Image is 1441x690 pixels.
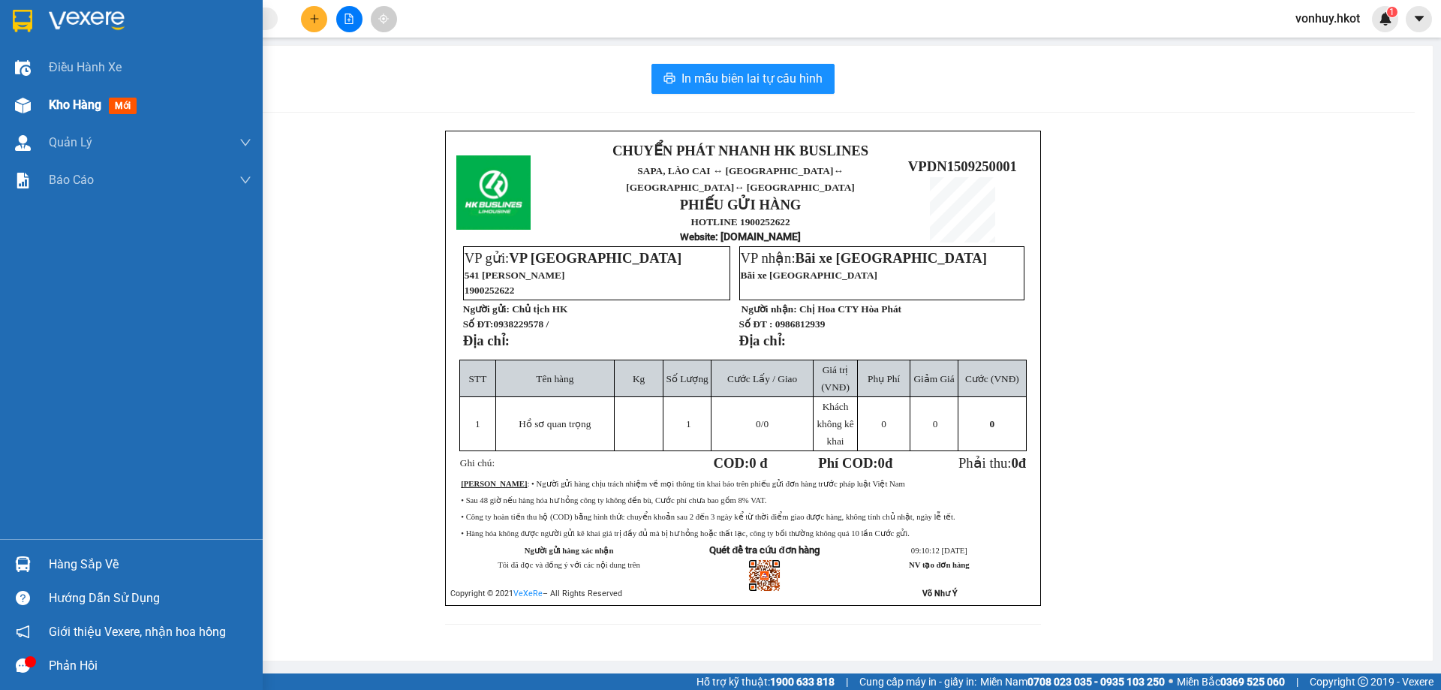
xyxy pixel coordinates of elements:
span: 0 đ [749,455,767,471]
span: Phải thu: [958,455,1026,471]
span: VPDN1509250001 [908,158,1017,174]
span: 0938229578 / [493,318,549,330]
img: icon-new-feature [1379,12,1392,26]
span: Chị Hoa CTY Hòa Phát [799,303,901,315]
span: vonhuy.hkot [1283,9,1372,28]
strong: 0369 525 060 [1220,676,1285,688]
span: Miền Bắc [1177,673,1285,690]
span: VP gửi: [465,250,681,266]
span: 0 [933,418,938,429]
img: warehouse-icon [15,98,31,113]
span: 1900252622 [465,285,515,296]
strong: Số ĐT: [463,318,549,330]
div: Hướng dẫn sử dụng [49,587,251,610]
strong: CHUYỂN PHÁT NHANH HK BUSLINES [612,143,868,158]
span: • Công ty hoàn tiền thu hộ (COD) bằng hình thức chuyển khoản sau 2 đến 3 ngày kể từ thời điểm gia... [461,513,955,521]
span: Quản Lý [49,133,92,152]
span: VP nhận: [741,250,987,266]
span: VP [GEOGRAPHIC_DATA] [509,250,681,266]
span: Số Lượng [666,373,708,384]
span: 1 [475,418,480,429]
img: solution-icon [15,173,31,188]
strong: NV tạo đơn hàng [909,561,969,569]
span: 09:10:12 [DATE] [911,547,967,555]
span: • Sau 48 giờ nếu hàng hóa hư hỏng công ty không đền bù, Cước phí chưa bao gồm 8% VAT. [461,496,766,505]
button: printerIn mẫu biên lai tự cấu hình [651,64,835,94]
span: caret-down [1412,12,1426,26]
span: Cung cấp máy in - giấy in: [859,673,976,690]
span: mới [109,98,137,114]
span: ⚪️ [1169,679,1173,685]
strong: Địa chỉ: [739,333,786,348]
strong: Số ĐT : [739,318,773,330]
span: STT [469,373,487,384]
span: question-circle [16,591,30,605]
button: file-add [336,6,363,32]
span: • Hàng hóa không được người gửi kê khai giá trị đầy đủ mà bị hư hỏng hoặc thất lạc, công ty bồi t... [461,529,910,538]
span: Ghi chú: [460,457,495,469]
span: 1 [1389,7,1394,17]
strong: Người nhận: [742,303,797,315]
span: | [1296,673,1298,690]
span: notification [16,625,30,639]
span: Kho hàng [49,98,101,112]
span: ↔ [GEOGRAPHIC_DATA] [734,182,855,193]
span: down [239,174,251,186]
button: aim [371,6,397,32]
span: Tôi đã đọc và đồng ý với các nội dung trên [498,561,640,569]
span: 0986812939 [775,318,826,330]
span: Bãi xe [GEOGRAPHIC_DATA] [741,270,877,281]
strong: Người gửi: [463,303,510,315]
span: Phụ Phí [868,373,900,384]
span: SAPA, LÀO CAI ↔ [GEOGRAPHIC_DATA] [626,165,854,193]
strong: Võ Như Ý [922,589,958,598]
strong: Phí COD: đ [818,455,892,471]
sup: 1 [1387,7,1397,17]
img: logo-vxr [13,10,32,32]
button: plus [301,6,327,32]
span: Cước Lấy / Giao [727,373,797,384]
span: : • Người gửi hàng chịu trách nhiệm về mọi thông tin khai báo trên phiếu gửi đơn hàng trước pháp ... [461,480,904,488]
span: Điều hành xe [49,58,122,77]
span: Copyright © 2021 – All Rights Reserved [450,589,622,598]
span: down [239,137,251,149]
img: warehouse-icon [15,60,31,76]
strong: 0708 023 035 - 0935 103 250 [1027,676,1165,688]
span: Website [680,231,715,243]
strong: [PERSON_NAME] [461,480,527,488]
span: ↔ [GEOGRAPHIC_DATA] [626,165,854,193]
span: Cước (VNĐ) [965,373,1019,384]
strong: Quét để tra cứu đơn hàng [709,544,820,556]
img: logo [456,155,531,230]
img: warehouse-icon [15,135,31,151]
strong: 1900 633 818 [770,676,835,688]
span: Tên hàng [536,373,573,384]
span: aim [378,14,389,24]
img: warehouse-icon [15,556,31,572]
span: /0 [756,418,769,429]
span: | [846,673,848,690]
span: 0 [881,418,886,429]
span: plus [309,14,320,24]
span: đ [1018,455,1026,471]
span: 0 [878,455,885,471]
span: 1 [686,418,691,429]
span: Bãi xe [GEOGRAPHIC_DATA] [796,250,987,266]
span: printer [663,72,675,86]
strong: Địa chỉ: [463,333,510,348]
span: Hỗ trợ kỹ thuật: [696,673,835,690]
div: Hàng sắp về [49,553,251,576]
span: Giới thiệu Vexere, nhận hoa hồng [49,622,226,641]
span: Chủ tịch HK [512,303,567,315]
span: Miền Nam [980,673,1165,690]
span: 541 [PERSON_NAME] [465,270,565,281]
span: 0 [1011,455,1018,471]
span: message [16,658,30,673]
span: Giá trị (VNĐ) [821,364,850,393]
span: Kg [633,373,645,384]
span: 0 [756,418,761,429]
strong: : [DOMAIN_NAME] [680,231,801,243]
span: In mẫu biên lai tự cấu hình [681,69,823,88]
button: caret-down [1406,6,1432,32]
strong: COD: [714,455,768,471]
